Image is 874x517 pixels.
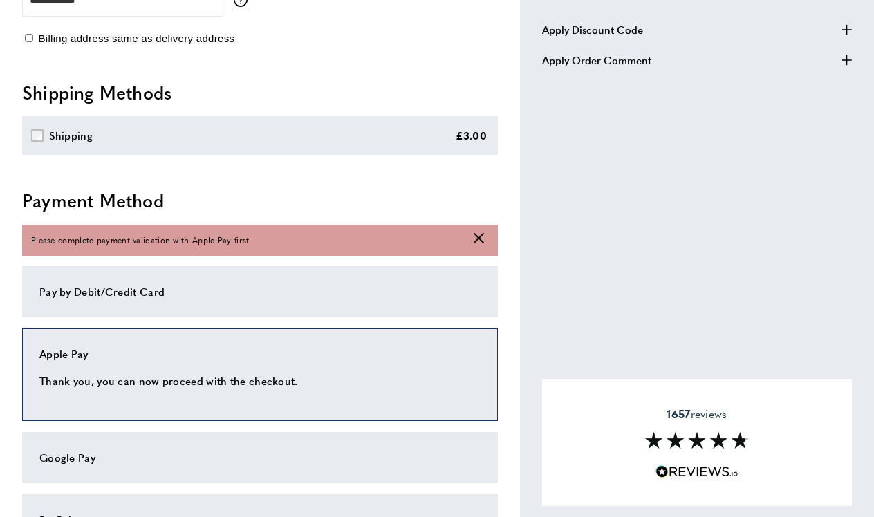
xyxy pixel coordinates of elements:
span: Please complete payment validation with Apple Pay first. [31,234,252,247]
div: Pay by Debit/Credit Card [39,283,481,300]
h2: Shipping Methods [22,80,498,105]
span: Billing address same as delivery address [38,32,234,44]
img: Reviews section [645,432,749,449]
strong: 1657 [667,405,690,421]
img: Reviews.io 5 stars [655,465,738,478]
div: Apple Pay [39,346,481,362]
div: £3.00 [456,127,487,144]
span: Apply Discount Code [542,21,643,38]
input: Billing address same as delivery address [25,34,33,42]
span: Apply Order Comment [542,52,651,68]
div: Google Pay [39,449,481,466]
span: reviews [667,406,727,420]
h2: Payment Method [22,188,498,213]
div: Shipping [49,127,93,144]
p: Thank you, you can now proceed with the checkout. [39,373,481,389]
